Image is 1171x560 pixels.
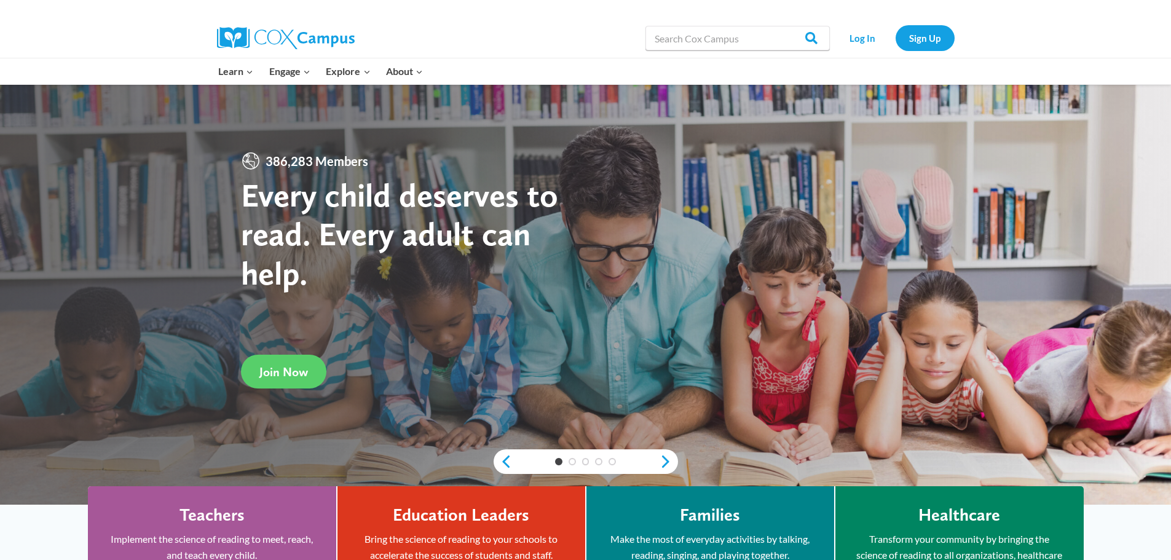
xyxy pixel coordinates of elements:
[211,58,431,84] nav: Primary Navigation
[217,27,355,49] img: Cox Campus
[494,449,678,474] div: content slider buttons
[645,26,830,50] input: Search Cox Campus
[609,458,616,465] a: 5
[241,175,558,293] strong: Every child deserves to read. Every adult can help.
[569,458,576,465] a: 2
[660,454,678,469] a: next
[326,63,370,79] span: Explore
[918,505,1000,526] h4: Healthcare
[836,25,955,50] nav: Secondary Navigation
[555,458,562,465] a: 1
[218,63,253,79] span: Learn
[836,25,889,50] a: Log In
[179,505,245,526] h4: Teachers
[494,454,512,469] a: previous
[269,63,310,79] span: Engage
[261,151,373,171] span: 386,283 Members
[896,25,955,50] a: Sign Up
[241,355,326,388] a: Join Now
[386,63,423,79] span: About
[259,365,308,379] span: Join Now
[595,458,602,465] a: 4
[680,505,740,526] h4: Families
[393,505,529,526] h4: Education Leaders
[582,458,589,465] a: 3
